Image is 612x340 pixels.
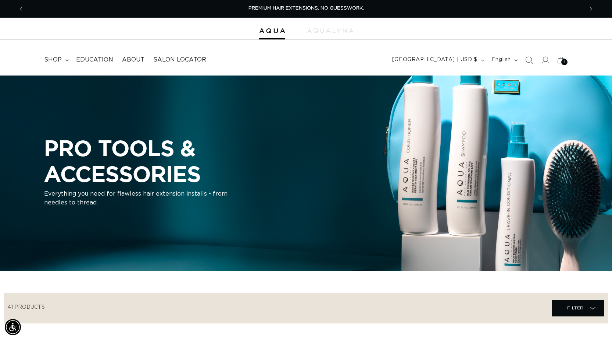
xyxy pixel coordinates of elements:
[44,135,323,186] h2: PRO TOOLS & ACCESSORIES
[492,56,511,64] span: English
[118,52,149,68] a: About
[259,28,285,34] img: Aqua Hair Extensions
[307,28,353,33] img: aqualyna.com
[487,53,521,67] button: English
[563,59,566,65] span: 7
[583,2,599,16] button: Next announcement
[44,190,228,207] p: Everything you need for flawless hair extension installs - from needles to thread.
[8,305,45,310] span: 41 products
[153,56,206,64] span: Salon Locator
[76,56,113,64] span: Education
[392,56,477,64] span: [GEOGRAPHIC_DATA] | USD $
[72,52,118,68] a: Education
[149,52,211,68] a: Salon Locator
[13,2,29,16] button: Previous announcement
[122,56,144,64] span: About
[567,301,584,315] span: Filter
[248,6,364,11] span: PREMIUM HAIR EXTENSIONS. NO GUESSWORK.
[388,53,487,67] button: [GEOGRAPHIC_DATA] | USD $
[552,300,604,316] summary: Filter
[521,52,537,68] summary: Search
[5,319,21,335] div: Accessibility Menu
[44,56,62,64] span: shop
[40,52,72,68] summary: shop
